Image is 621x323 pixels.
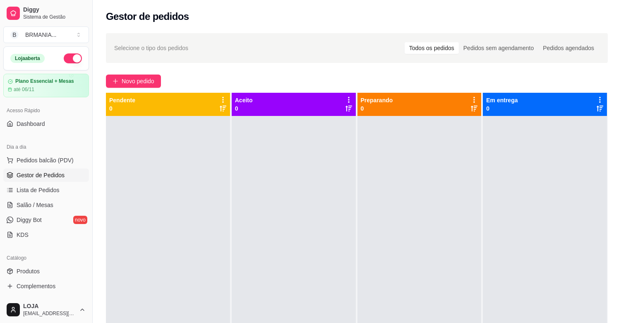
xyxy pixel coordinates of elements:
button: Alterar Status [64,53,82,63]
span: plus [113,78,118,84]
p: 0 [361,104,393,113]
span: B [10,31,19,39]
a: Salão / Mesas [3,198,89,212]
span: KDS [17,231,29,239]
span: [EMAIL_ADDRESS][DOMAIN_NAME] [23,310,76,317]
p: 0 [235,104,253,113]
button: Novo pedido [106,75,161,88]
p: Em entrega [486,96,518,104]
a: Produtos [3,265,89,278]
button: Pedidos balcão (PDV) [3,154,89,167]
div: Catálogo [3,251,89,265]
span: Complementos [17,282,55,290]
article: até 06/11 [14,86,34,93]
div: Loja aberta [10,54,45,63]
span: Diggy Bot [17,216,42,224]
article: Plano Essencial + Mesas [15,78,74,84]
p: 0 [109,104,135,113]
p: Pendente [109,96,135,104]
button: Select a team [3,27,89,43]
span: Dashboard [17,120,45,128]
div: BRMANIA ... [25,31,56,39]
div: Dia a dia [3,140,89,154]
a: Plano Essencial + Mesasaté 06/11 [3,74,89,97]
span: Gestor de Pedidos [17,171,65,179]
a: KDS [3,228,89,241]
span: LOJA [23,303,76,310]
span: Selecione o tipo dos pedidos [114,43,188,53]
div: Acesso Rápido [3,104,89,117]
span: Sistema de Gestão [23,14,86,20]
a: Complementos [3,280,89,293]
div: Pedidos sem agendamento [459,42,538,54]
a: DiggySistema de Gestão [3,3,89,23]
p: Preparando [361,96,393,104]
span: Produtos [17,267,40,275]
div: Pedidos agendados [538,42,599,54]
a: Lista de Pedidos [3,183,89,197]
span: Pedidos balcão (PDV) [17,156,74,164]
a: Dashboard [3,117,89,130]
span: Diggy [23,6,86,14]
div: Todos os pedidos [405,42,459,54]
a: Diggy Botnovo [3,213,89,227]
span: Salão / Mesas [17,201,53,209]
h2: Gestor de pedidos [106,10,189,23]
span: Lista de Pedidos [17,186,60,194]
p: 0 [486,104,518,113]
p: Aceito [235,96,253,104]
a: Gestor de Pedidos [3,169,89,182]
span: Novo pedido [122,77,154,86]
button: LOJA[EMAIL_ADDRESS][DOMAIN_NAME] [3,300,89,320]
